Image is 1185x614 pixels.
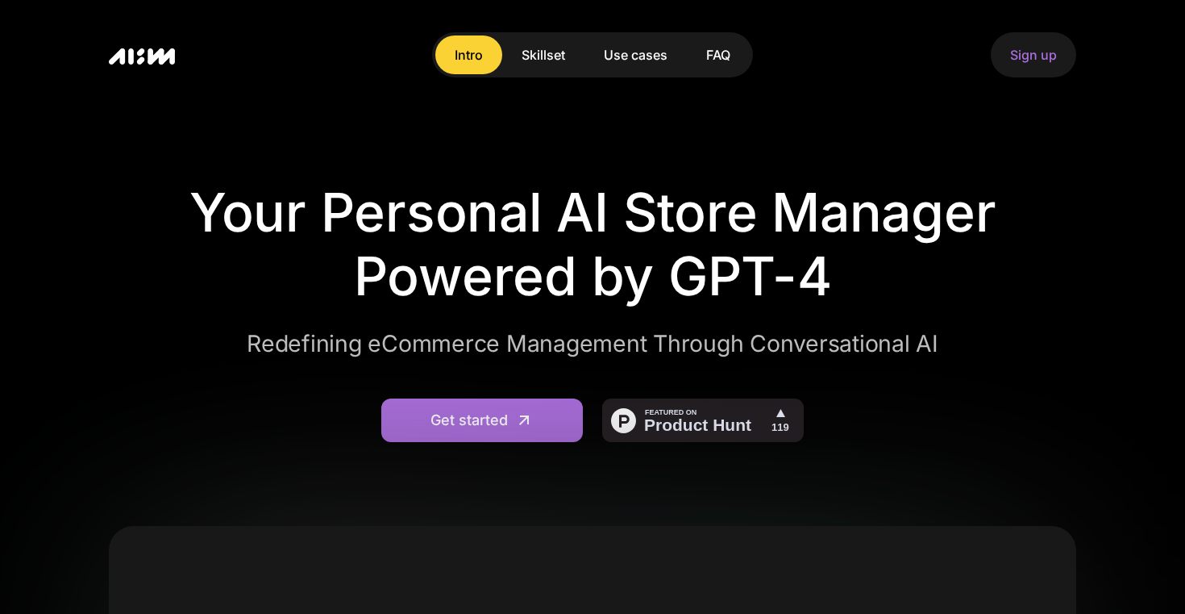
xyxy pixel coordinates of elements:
[604,45,667,65] div: Use cases
[502,36,584,74] a: Skillset
[1010,45,1057,65] div: Sign up
[455,45,483,65] div: Intro
[584,36,687,74] a: Use cases
[687,36,750,74] a: FAQ
[165,181,1020,308] h1: Your Personal AI Store Manager Powered by GPT-4
[991,32,1076,77] a: Sign up
[165,328,1020,360] p: Redefining eCommerce Management Through Conversational AI
[602,399,804,442] img: AI Store Manager - Your personal AI store manager powered by GPT-4 | Product Hunt
[706,45,730,65] div: FAQ
[381,399,583,442] a: Get started
[522,45,565,65] div: Skillset
[435,36,502,74] a: Intro
[430,410,508,431] div: Get started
